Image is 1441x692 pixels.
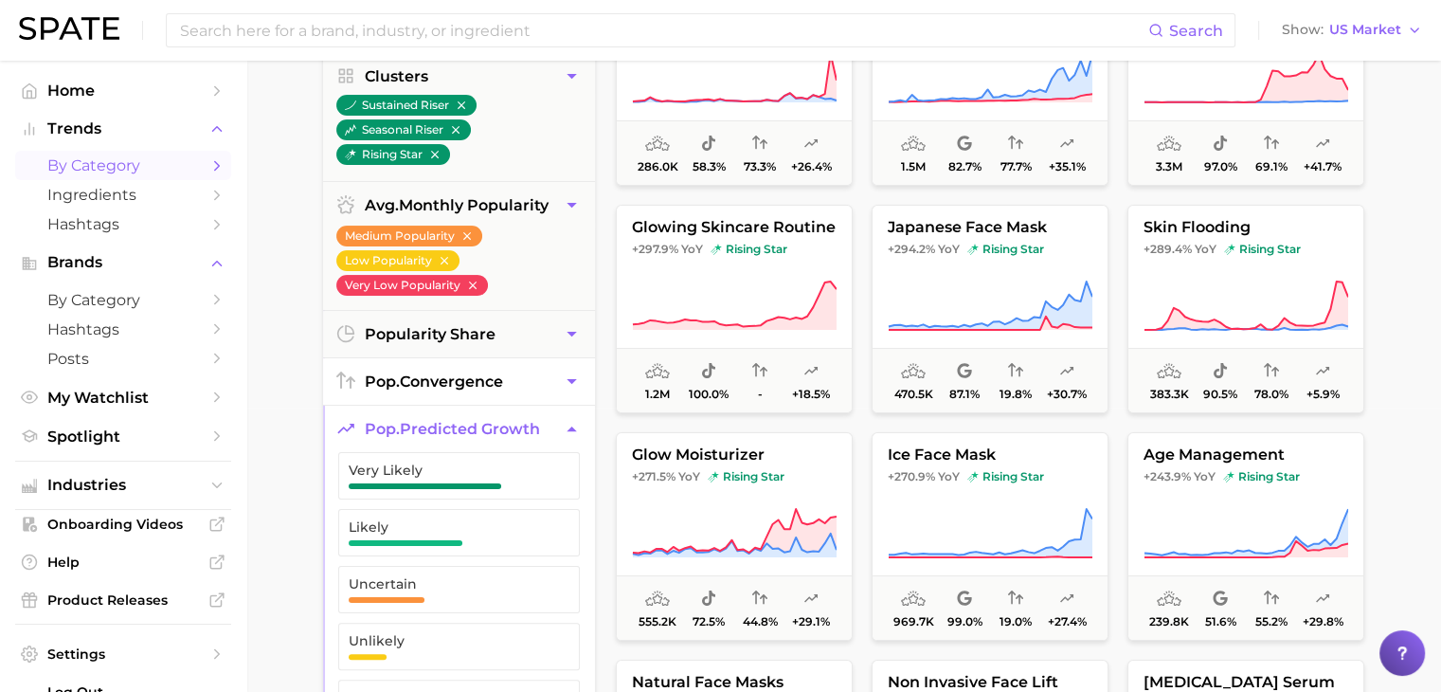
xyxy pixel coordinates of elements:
[692,160,725,173] span: 58.3%
[15,151,231,180] a: by Category
[15,76,231,105] a: Home
[1149,615,1189,628] span: 239.8k
[1315,360,1330,383] span: popularity predicted growth: Uncertain
[349,633,539,648] span: Unlikely
[47,646,199,663] span: Settings
[15,115,231,143] button: Trends
[1144,242,1192,256] span: +289.4%
[323,311,595,357] button: popularity share
[681,242,703,257] span: YoY
[47,215,199,233] span: Hashtags
[1047,388,1087,401] span: +30.7%
[938,469,960,484] span: YoY
[967,469,1044,484] span: rising star
[1264,588,1279,610] span: popularity convergence: Medium Convergence
[365,373,503,391] span: convergence
[1195,242,1216,257] span: YoY
[1000,160,1031,173] span: 77.7%
[1302,615,1342,628] span: +29.8%
[345,100,356,111] img: sustained riser
[967,242,1044,257] span: rising star
[632,469,675,483] span: +271.5%
[47,186,199,204] span: Ingredients
[15,248,231,277] button: Brands
[708,469,784,484] span: rising star
[15,422,231,451] a: Spotlight
[1127,205,1364,413] button: skin flooding+289.4% YoYrising starrising star383.3k90.5%78.0%+5.9%
[872,205,1108,413] button: japanese face mask+294.2% YoYrising starrising star470.5k87.1%19.8%+30.7%
[893,388,932,401] span: 470.5k
[47,82,199,100] span: Home
[645,360,670,383] span: average monthly popularity: Medium Popularity
[645,133,670,155] span: average monthly popularity: Low Popularity
[1255,615,1288,628] span: 55.2%
[752,133,767,155] span: popularity convergence: High Convergence
[349,519,539,535] span: Likely
[1157,588,1181,610] span: average monthly popularity: Low Popularity
[1203,160,1236,173] span: 97.0%
[1264,360,1279,383] span: popularity convergence: High Convergence
[1315,588,1330,610] span: popularity predicted growth: Likely
[901,133,926,155] span: average monthly popularity: Medium Popularity
[1128,219,1363,236] span: skin flooding
[645,588,670,610] span: average monthly popularity: Low Popularity
[323,53,595,100] button: Clusters
[744,160,776,173] span: 73.3%
[47,428,199,446] span: Spotlight
[803,133,819,155] span: popularity predicted growth: Uncertain
[1149,388,1188,401] span: 383.3k
[47,120,199,137] span: Trends
[873,674,1108,691] span: non invasive face lift
[1047,615,1086,628] span: +27.4%
[15,315,231,344] a: Hashtags
[803,360,819,383] span: popularity predicted growth: Uncertain
[1059,133,1074,155] span: popularity predicted growth: Likely
[901,360,926,383] span: average monthly popularity: Low Popularity
[47,592,199,609] span: Product Releases
[792,388,830,401] span: +18.5%
[365,196,549,214] span: monthly popularity
[790,160,831,173] span: +26.4%
[47,477,199,494] span: Industries
[15,383,231,412] a: My Watchlist
[888,242,935,256] span: +294.2%
[1223,471,1234,483] img: rising star
[1008,360,1023,383] span: popularity convergence: Very Low Convergence
[1224,244,1235,255] img: rising star
[1255,160,1288,173] span: 69.1%
[645,388,670,401] span: 1.2m
[1329,25,1401,35] span: US Market
[701,588,716,610] span: popularity share: TikTok
[957,588,972,610] span: popularity share: Google
[1000,388,1032,401] span: 19.8%
[1128,674,1363,691] span: [MEDICAL_DATA] serum
[1059,360,1074,383] span: popularity predicted growth: Likely
[1213,360,1228,383] span: popularity share: TikTok
[47,291,199,309] span: by Category
[345,149,356,160] img: rising star
[616,432,853,641] button: glow moisturizer+271.5% YoYrising starrising star555.2k72.5%44.8%+29.1%
[1224,242,1301,257] span: rising star
[1144,469,1191,483] span: +243.9%
[711,242,787,257] span: rising star
[957,360,972,383] span: popularity share: Google
[803,588,819,610] span: popularity predicted growth: Very Likely
[15,510,231,538] a: Onboarding Videos
[336,226,482,246] button: Medium Popularity
[1213,133,1228,155] span: popularity share: TikTok
[938,242,960,257] span: YoY
[693,615,725,628] span: 72.5%
[323,182,595,228] button: avg.monthly popularity
[15,640,231,668] a: Settings
[946,615,982,628] span: 99.0%
[711,244,722,255] img: rising star
[365,325,495,343] span: popularity share
[1008,588,1023,610] span: popularity convergence: Very Low Convergence
[336,275,488,296] button: Very Low Popularity
[15,209,231,239] a: Hashtags
[689,388,729,401] span: 100.0%
[1264,133,1279,155] span: popularity convergence: High Convergence
[336,119,471,140] button: seasonal riser
[15,285,231,315] a: by Category
[365,67,428,85] span: Clusters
